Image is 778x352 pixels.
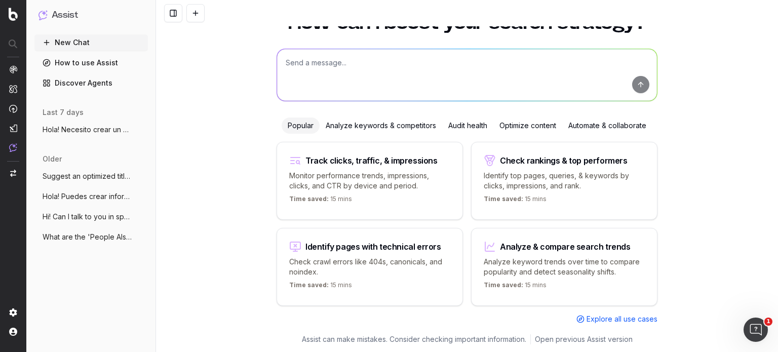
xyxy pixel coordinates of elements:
[289,195,352,207] p: 15 mins
[289,257,450,277] p: Check crawl errors like 404s, canonicals, and noindex.
[43,154,62,164] span: older
[442,118,493,134] div: Audit health
[34,75,148,91] a: Discover Agents
[562,118,652,134] div: Automate & collaborate
[302,334,526,344] p: Assist can make mistakes. Consider checking important information.
[500,157,628,165] div: Check rankings & top performers
[484,195,547,207] p: 15 mins
[289,281,329,289] span: Time saved:
[34,55,148,71] a: How to use Assist
[9,124,17,132] img: Studio
[34,168,148,184] button: Suggest an optimized title and descripti
[9,8,18,21] img: Botify logo
[9,328,17,336] img: My account
[484,195,523,203] span: Time saved:
[305,157,438,165] div: Track clicks, traffic, & impressions
[576,314,657,324] a: Explore all use cases
[34,229,148,245] button: What are the 'People Also Ask' questions
[43,107,84,118] span: last 7 days
[764,318,772,326] span: 1
[282,118,320,134] div: Popular
[484,281,523,289] span: Time saved:
[493,118,562,134] div: Optimize content
[289,171,450,191] p: Monitor performance trends, impressions, clicks, and CTR by device and period.
[10,170,16,177] img: Switch project
[500,243,631,251] div: Analyze & compare search trends
[9,104,17,113] img: Activation
[9,65,17,73] img: Analytics
[9,85,17,93] img: Intelligence
[587,314,657,324] span: Explore all use cases
[34,34,148,51] button: New Chat
[43,232,132,242] span: What are the 'People Also Ask' questions
[484,281,547,293] p: 15 mins
[38,10,48,20] img: Assist
[34,209,148,225] button: Hi! Can I talk to you in spanish?
[289,195,329,203] span: Time saved:
[43,212,132,222] span: Hi! Can I talk to you in spanish?
[38,8,144,22] button: Assist
[9,308,17,317] img: Setting
[43,125,132,135] span: Hola! Necesito crear un contenido sobre
[43,171,132,181] span: Suggest an optimized title and descripti
[289,281,352,293] p: 15 mins
[34,188,148,205] button: Hola! Puedes crear informes personalizad
[484,257,645,277] p: Analyze keyword trends over time to compare popularity and detect seasonality shifts.
[305,243,441,251] div: Identify pages with technical errors
[43,191,132,202] span: Hola! Puedes crear informes personalizad
[484,171,645,191] p: Identify top pages, queries, & keywords by clicks, impressions, and rank.
[744,318,768,342] iframe: Intercom live chat
[34,122,148,138] button: Hola! Necesito crear un contenido sobre
[535,334,633,344] a: Open previous Assist version
[52,8,78,22] h1: Assist
[320,118,442,134] div: Analyze keywords & competitors
[9,143,17,152] img: Assist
